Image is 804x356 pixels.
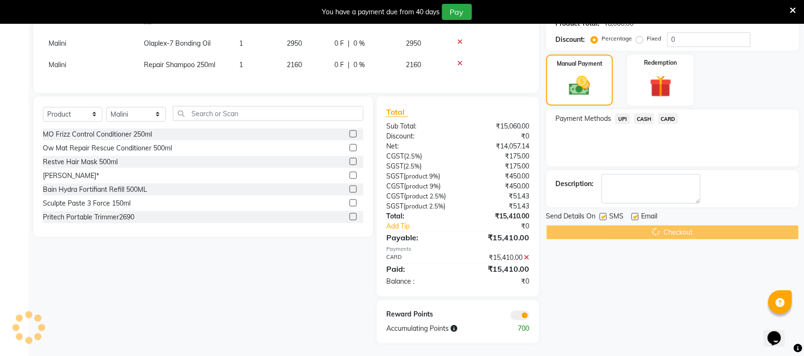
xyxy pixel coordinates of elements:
[173,106,363,121] input: Search or Scan
[458,121,537,131] div: ₹15,060.00
[379,181,458,191] div: ( )
[429,202,443,210] span: 2.5%
[144,39,211,48] span: Olaplex-7 Bonding Oil
[49,60,66,69] span: Malini
[458,277,537,287] div: ₹0
[379,324,497,334] div: Accumulating Points
[458,161,537,171] div: ₹175.00
[43,171,99,181] div: [PERSON_NAME]*
[43,157,118,167] div: Restve Hair Mask 500ml
[379,264,458,275] div: Paid:
[43,185,147,195] div: Bain Hydra Fortifiant Refill 500ML
[334,39,344,49] span: 0 F
[556,179,594,189] div: Description:
[458,171,537,181] div: ₹450.00
[644,59,677,67] label: Redemption
[430,192,444,200] span: 2.5%
[658,113,679,124] span: CARD
[379,253,458,263] div: CARD
[287,60,302,69] span: 2160
[43,198,131,208] div: Sculpte Paste 3 Force 150ml
[386,172,403,180] span: SGST
[634,113,654,124] span: CASH
[615,113,630,124] span: UPI
[348,39,350,49] span: |
[458,201,537,211] div: ₹51.43
[405,172,428,180] span: product
[386,245,530,253] div: Payments
[556,35,585,45] div: Discount:
[348,60,350,70] span: |
[386,182,404,190] span: CGST
[379,171,458,181] div: ( )
[458,253,537,263] div: ₹15,410.00
[405,162,420,170] span: 2.5%
[386,107,408,117] span: Total
[458,264,537,275] div: ₹15,410.00
[386,152,404,160] span: CGST
[386,192,404,200] span: CGST
[764,318,794,346] iframe: chat widget
[406,39,421,48] span: 2950
[379,310,458,320] div: Reward Points
[287,39,302,48] span: 2950
[43,212,134,222] div: Pritech Portable Trimmer2690
[458,131,537,141] div: ₹0
[353,39,365,49] span: 0 %
[353,60,365,70] span: 0 %
[458,181,537,191] div: ₹450.00
[239,60,243,69] span: 1
[379,201,458,211] div: ( )
[406,182,428,190] span: product
[458,141,537,151] div: ₹14,057.14
[557,59,603,68] label: Manual Payment
[379,121,458,131] div: Sub Total:
[386,202,403,210] span: SGST
[458,211,537,221] div: ₹15,410.00
[458,151,537,161] div: ₹175.00
[610,211,624,223] span: SMS
[43,129,152,139] div: MO Frizz Control Conditioner 250ml
[49,39,66,48] span: Malini
[458,191,537,201] div: ₹51.43
[602,34,633,43] label: Percentage
[43,143,172,153] div: Ow Mat Repair Rescue Conditioner 500ml
[442,4,472,20] button: Pay
[405,202,428,210] span: product
[379,131,458,141] div: Discount:
[379,232,458,243] div: Payable:
[379,211,458,221] div: Total:
[471,221,537,231] div: ₹0
[458,232,537,243] div: ₹15,410.00
[643,73,679,100] img: _gift.svg
[497,324,537,334] div: 700
[379,191,458,201] div: ( )
[430,182,439,190] span: 9%
[322,7,440,17] div: You have a payment due from 40 days
[144,60,215,69] span: Repair Shampoo 250ml
[642,211,658,223] span: Email
[379,141,458,151] div: Net:
[647,34,662,43] label: Fixed
[556,114,612,124] span: Payment Methods
[406,60,421,69] span: 2160
[386,162,403,170] span: SGST
[379,151,458,161] div: ( )
[379,221,471,231] a: Add Tip
[563,74,597,98] img: _cash.svg
[239,39,243,48] span: 1
[406,192,428,200] span: product
[429,172,438,180] span: 9%
[379,277,458,287] div: Balance :
[379,161,458,171] div: ( )
[546,211,596,223] span: Send Details On
[406,152,420,160] span: 2.5%
[334,60,344,70] span: 0 F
